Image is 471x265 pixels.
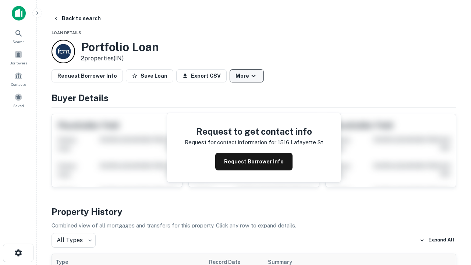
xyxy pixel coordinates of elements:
iframe: Chat Widget [434,183,471,218]
button: Export CSV [176,69,227,82]
a: Search [2,26,35,46]
h4: Property History [52,205,456,218]
button: Expand All [418,235,456,246]
div: All Types [52,233,96,248]
p: 1516 lafayette st [278,138,323,147]
h4: Buyer Details [52,91,456,105]
span: Contacts [11,81,26,87]
img: capitalize-icon.png [12,6,26,21]
a: Borrowers [2,47,35,67]
a: Saved [2,90,35,110]
button: Save Loan [126,69,173,82]
button: More [230,69,264,82]
span: Borrowers [10,60,27,66]
h4: Request to get contact info [185,125,323,138]
button: Request Borrower Info [52,69,123,82]
p: 2 properties (IN) [81,54,159,63]
span: Loan Details [52,31,81,35]
h3: Portfolio Loan [81,40,159,54]
a: Contacts [2,69,35,89]
p: Combined view of all mortgages and transfers for this property. Click any row to expand details. [52,221,456,230]
button: Request Borrower Info [215,153,293,170]
p: Request for contact information for [185,138,276,147]
span: Search [13,39,25,45]
button: Back to search [50,12,104,25]
span: Saved [13,103,24,109]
